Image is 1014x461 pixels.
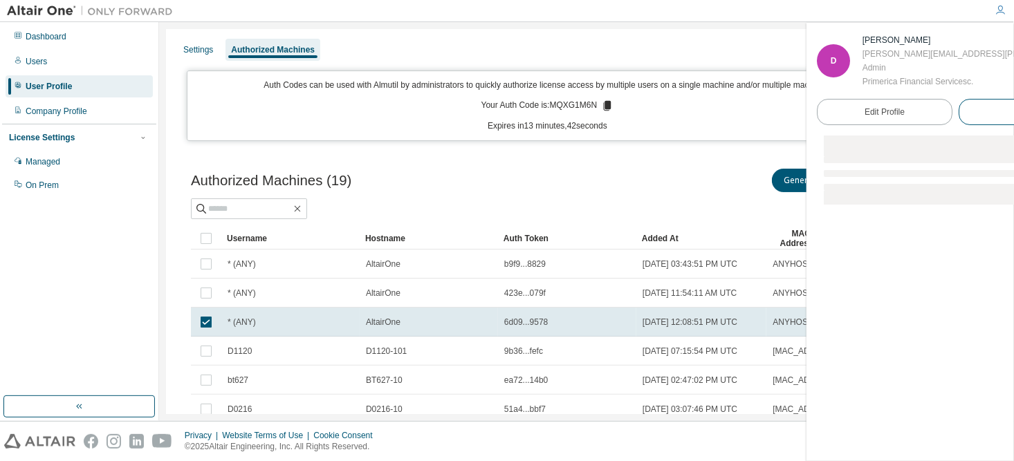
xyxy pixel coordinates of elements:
[26,56,47,67] div: Users
[222,430,313,441] div: Website Terms of Use
[185,430,222,441] div: Privacy
[773,375,840,386] span: [MAC_ADDRESS]
[228,346,252,357] span: D1120
[773,288,813,299] span: ANYHOST
[773,404,840,415] span: [MAC_ADDRESS]
[817,99,952,125] a: Edit Profile
[185,441,381,453] p: © 2025 Altair Engineering, Inc. All Rights Reserved.
[196,120,899,132] p: Expires in 13 minutes, 42 seconds
[504,404,546,415] span: 51a4...bbf7
[26,156,60,167] div: Managed
[26,180,59,191] div: On Prem
[504,227,631,250] div: Auth Token
[366,288,400,299] span: AltairOne
[107,434,121,449] img: instagram.svg
[643,346,737,357] span: [DATE] 07:15:54 PM UTC
[84,434,98,449] img: facebook.svg
[7,4,180,18] img: Altair One
[366,375,403,386] span: BT627-10
[831,56,837,66] span: D
[152,434,172,449] img: youtube.svg
[642,227,761,250] div: Added At
[26,81,72,92] div: User Profile
[4,434,75,449] img: altair_logo.svg
[773,346,840,357] span: [MAC_ADDRESS]
[227,227,354,250] div: Username
[228,317,256,328] span: * (ANY)
[772,169,876,192] button: Generate Auth Code
[773,317,813,328] span: ANYHOST
[129,434,144,449] img: linkedin.svg
[196,79,899,91] p: Auth Codes can be used with Almutil by administrators to quickly authorize license access by mult...
[643,317,737,328] span: [DATE] 12:08:51 PM UTC
[504,375,548,386] span: ea72...14b0
[228,288,256,299] span: * (ANY)
[366,317,400,328] span: AltairOne
[865,106,905,117] span: Edit Profile
[504,258,546,270] span: b9f9...8829
[228,258,256,270] span: * (ANY)
[504,288,546,299] span: 423e...079f
[772,227,830,250] div: MAC Addresses
[504,317,548,328] span: 6d09...9578
[191,173,351,189] span: Authorized Machines (19)
[313,430,380,441] div: Cookie Consent
[183,44,213,55] div: Settings
[366,258,400,270] span: AltairOne
[26,31,66,42] div: Dashboard
[773,258,813,270] span: ANYHOST
[504,346,543,357] span: 9b36...fefc
[228,404,252,415] span: D0216
[366,346,407,357] span: D1120-101
[643,258,737,270] span: [DATE] 03:43:51 PM UTC
[643,404,737,415] span: [DATE] 03:07:46 PM UTC
[366,404,403,415] span: D0216-10
[365,227,492,250] div: Hostname
[26,106,87,117] div: Company Profile
[643,375,737,386] span: [DATE] 02:47:02 PM UTC
[643,288,737,299] span: [DATE] 11:54:11 AM UTC
[231,44,315,55] div: Authorized Machines
[481,100,614,112] p: Your Auth Code is: MQXG1M6N
[228,375,248,386] span: bt627
[9,132,75,143] div: License Settings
